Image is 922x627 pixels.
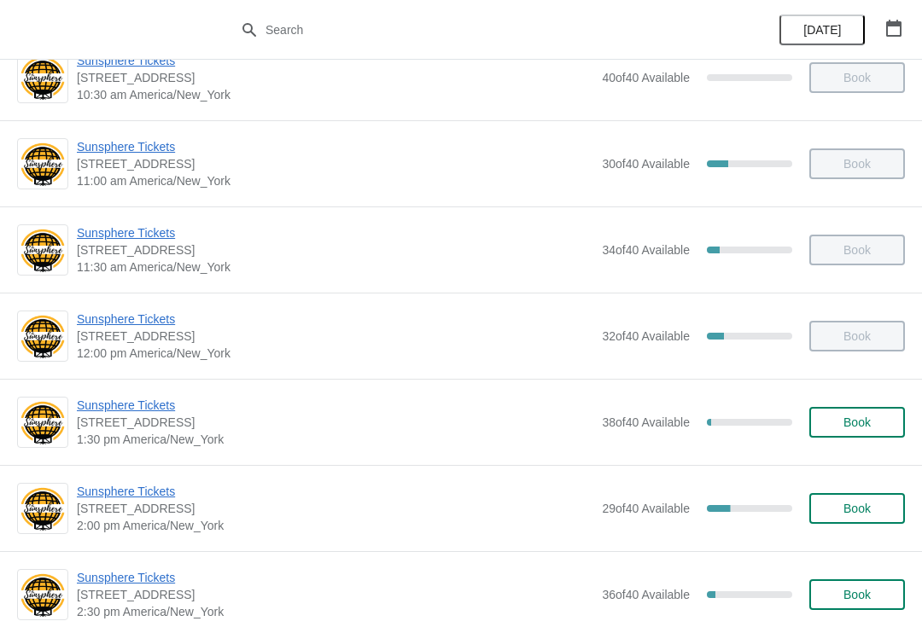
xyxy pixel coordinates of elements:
span: 34 of 40 Available [602,243,690,257]
img: Sunsphere Tickets | 810 Clinch Avenue, Knoxville, TN, USA | 2:30 pm America/New_York [18,572,67,618]
img: Sunsphere Tickets | 810 Clinch Avenue, Knoxville, TN, USA | 12:00 pm America/New_York [18,313,67,360]
button: [DATE] [779,15,865,45]
span: [STREET_ADDRESS] [77,155,593,172]
span: Sunsphere Tickets [77,311,593,328]
button: Book [809,407,905,438]
span: Sunsphere Tickets [77,397,593,414]
span: Sunsphere Tickets [77,569,593,586]
button: Book [809,579,905,610]
img: Sunsphere Tickets | 810 Clinch Avenue, Knoxville, TN, USA | 11:30 am America/New_York [18,227,67,274]
span: 2:30 pm America/New_York [77,603,593,620]
span: Book [843,588,871,601]
span: Sunsphere Tickets [77,52,593,69]
span: 2:00 pm America/New_York [77,517,593,534]
span: Sunsphere Tickets [77,224,593,241]
span: 10:30 am America/New_York [77,86,593,103]
img: Sunsphere Tickets | 810 Clinch Avenue, Knoxville, TN, USA | 1:30 pm America/New_York [18,399,67,446]
span: 1:30 pm America/New_York [77,431,593,448]
span: 29 of 40 Available [602,502,690,515]
span: Sunsphere Tickets [77,483,593,500]
span: [STREET_ADDRESS] [77,241,593,258]
span: 36 of 40 Available [602,588,690,601]
span: Book [843,415,871,429]
span: [STREET_ADDRESS] [77,414,593,431]
button: Book [809,493,905,524]
span: 38 of 40 Available [602,415,690,429]
input: Search [265,15,691,45]
img: Sunsphere Tickets | 810 Clinch Avenue, Knoxville, TN, USA | 11:00 am America/New_York [18,141,67,188]
span: 11:30 am America/New_York [77,258,593,276]
img: Sunsphere Tickets | 810 Clinch Avenue, Knoxville, TN, USA | 2:00 pm America/New_York [18,485,67,532]
span: 40 of 40 Available [602,71,690,84]
span: [STREET_ADDRESS] [77,328,593,345]
span: 12:00 pm America/New_York [77,345,593,362]
span: 30 of 40 Available [602,157,690,171]
img: Sunsphere Tickets | 810 Clinch Avenue, Knoxville, TN, USA | 10:30 am America/New_York [18,55,67,102]
span: [DATE] [803,23,841,37]
span: [STREET_ADDRESS] [77,586,593,603]
span: 32 of 40 Available [602,329,690,343]
span: Sunsphere Tickets [77,138,593,155]
span: Book [843,502,871,515]
span: [STREET_ADDRESS] [77,69,593,86]
span: 11:00 am America/New_York [77,172,593,189]
span: [STREET_ADDRESS] [77,500,593,517]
